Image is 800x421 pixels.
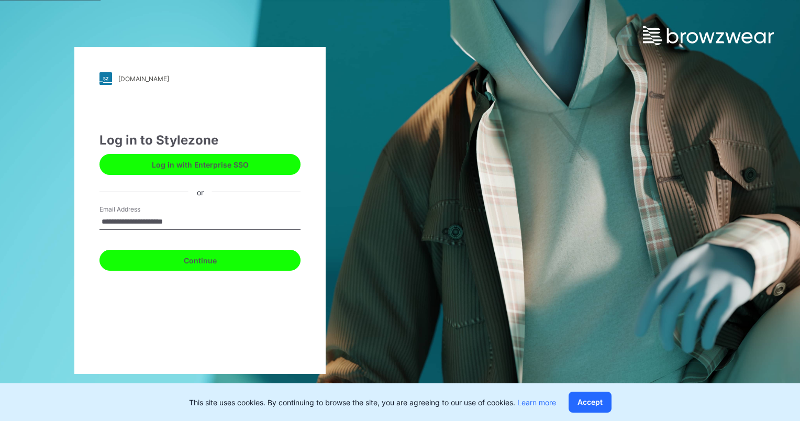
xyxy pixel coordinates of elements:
[643,26,774,45] img: browzwear-logo.e42bd6dac1945053ebaf764b6aa21510.svg
[99,250,301,271] button: Continue
[99,205,173,214] label: Email Address
[99,131,301,150] div: Log in to Stylezone
[188,186,212,197] div: or
[189,397,556,408] p: This site uses cookies. By continuing to browse the site, you are agreeing to our use of cookies.
[118,75,169,83] div: [DOMAIN_NAME]
[99,154,301,175] button: Log in with Enterprise SSO
[517,398,556,407] a: Learn more
[99,72,301,85] a: [DOMAIN_NAME]
[99,72,112,85] img: stylezone-logo.562084cfcfab977791bfbf7441f1a819.svg
[569,392,612,413] button: Accept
